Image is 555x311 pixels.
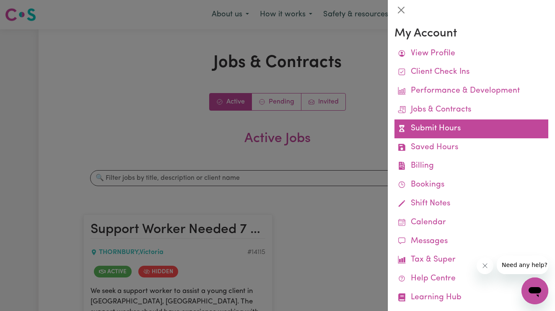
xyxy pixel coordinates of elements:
[394,101,548,119] a: Jobs & Contracts
[394,119,548,138] a: Submit Hours
[394,176,548,194] a: Bookings
[394,27,548,41] h3: My Account
[394,232,548,251] a: Messages
[394,194,548,213] a: Shift Notes
[521,277,548,304] iframe: Button to launch messaging window
[394,270,548,288] a: Help Centre
[394,3,408,17] button: Close
[394,63,548,82] a: Client Check Ins
[394,82,548,101] a: Performance & Development
[497,256,548,274] iframe: Message from company
[394,251,548,270] a: Tax & Super
[394,44,548,63] a: View Profile
[394,288,548,307] a: Learning Hub
[394,213,548,232] a: Calendar
[394,157,548,176] a: Billing
[394,138,548,157] a: Saved Hours
[477,257,493,274] iframe: Close message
